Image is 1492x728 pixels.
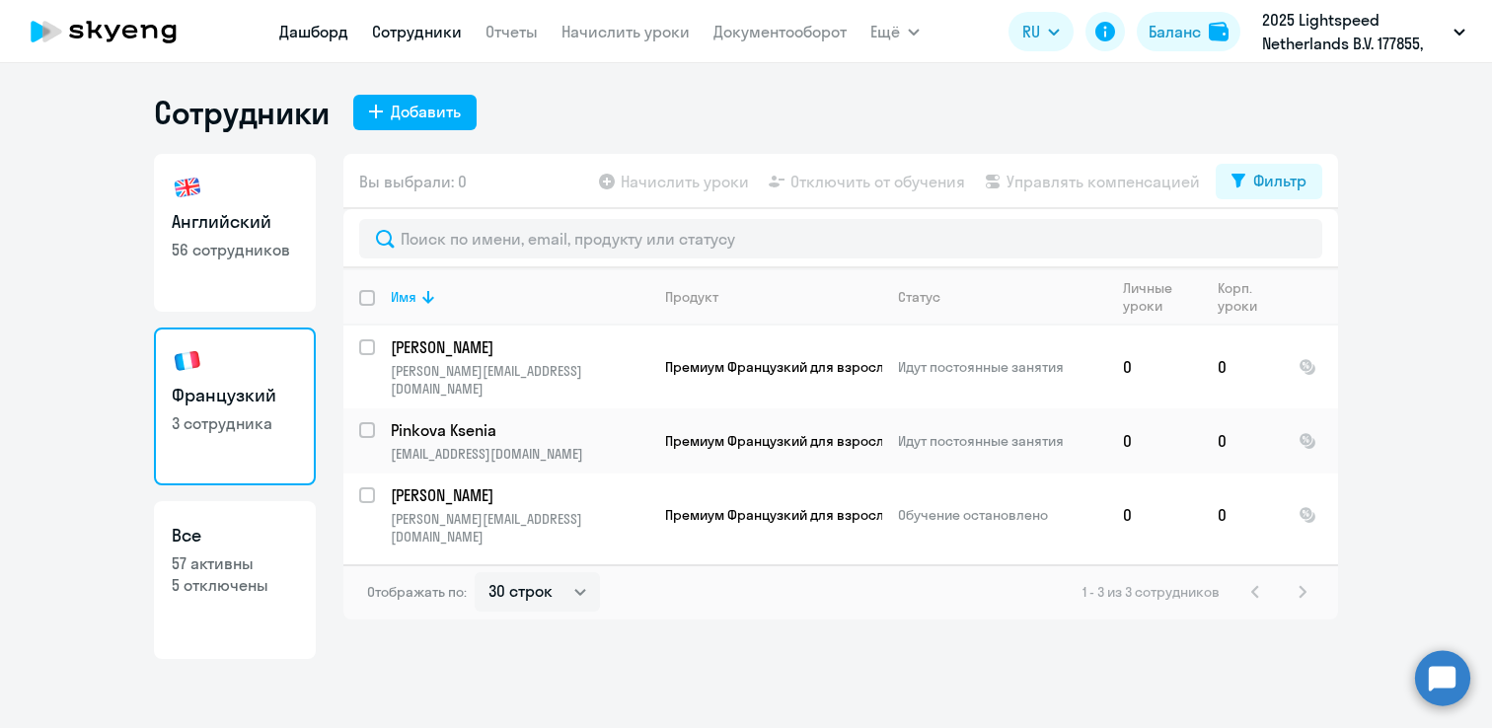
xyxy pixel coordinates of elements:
a: [PERSON_NAME][PERSON_NAME][EMAIL_ADDRESS][DOMAIN_NAME] [391,336,648,398]
td: 0 [1107,408,1202,473]
p: [EMAIL_ADDRESS][DOMAIN_NAME] [391,445,648,463]
div: Личные уроки [1123,279,1187,315]
span: Ещё [870,20,900,43]
button: Добавить [353,95,477,130]
a: Английский56 сотрудников [154,154,316,312]
span: Вы выбрали: 0 [359,170,467,193]
div: Фильтр [1253,169,1306,192]
p: [PERSON_NAME][EMAIL_ADDRESS][DOMAIN_NAME] [391,510,648,546]
h3: Все [172,523,298,548]
p: 56 сотрудников [172,239,298,260]
a: Документооборот [713,22,847,41]
h1: Сотрудники [154,93,330,132]
img: english [172,172,203,203]
td: 0 [1202,326,1283,408]
div: Корп. уроки [1218,279,1282,315]
span: Премиум Французкий для взрослых [665,358,901,376]
div: Статус [898,288,1106,306]
span: 1 - 3 из 3 сотрудников [1082,583,1220,601]
input: Поиск по имени, email, продукту или статусу [359,219,1322,258]
p: Идут постоянные занятия [898,432,1106,450]
a: Сотрудники [372,22,462,41]
td: 0 [1202,473,1283,556]
div: Личные уроки [1123,279,1201,315]
div: Корп. уроки [1218,279,1268,315]
div: Имя [391,288,416,306]
a: Французкий3 сотрудника [154,328,316,485]
span: RU [1022,20,1040,43]
p: 57 активны [172,552,298,574]
h3: Французкий [172,383,298,408]
a: Дашборд [279,22,348,41]
button: Ещё [870,12,920,51]
div: Статус [898,288,940,306]
td: 0 [1107,326,1202,408]
a: [PERSON_NAME][PERSON_NAME][EMAIL_ADDRESS][DOMAIN_NAME] [391,484,648,546]
div: Продукт [665,288,881,306]
span: Премиум Французкий для взрослых [665,506,901,524]
span: Премиум Французкий для взрослых [665,432,901,450]
p: [PERSON_NAME][EMAIL_ADDRESS][DOMAIN_NAME] [391,362,648,398]
p: Обучение остановлено [898,506,1106,524]
button: 2025 Lightspeed Netherlands B.V. 177855, [GEOGRAPHIC_DATA], ООО [1252,8,1475,55]
button: Балансbalance [1137,12,1240,51]
img: french [172,345,203,377]
p: Pinkova Ksenia [391,419,648,441]
p: Идут постоянные занятия [898,358,1106,376]
a: Pinkova Ksenia[EMAIL_ADDRESS][DOMAIN_NAME] [391,419,648,463]
div: Имя [391,288,648,306]
div: Баланс [1149,20,1201,43]
p: [PERSON_NAME] [391,336,648,358]
p: 5 отключены [172,574,298,596]
td: 0 [1107,473,1202,556]
button: Фильтр [1216,164,1322,199]
a: Отчеты [485,22,538,41]
button: RU [1008,12,1074,51]
img: balance [1209,22,1229,41]
span: Отображать по: [367,583,467,601]
p: 2025 Lightspeed Netherlands B.V. 177855, [GEOGRAPHIC_DATA], ООО [1262,8,1446,55]
h3: Английский [172,209,298,235]
div: Добавить [391,100,461,123]
a: Начислить уроки [561,22,690,41]
td: 0 [1202,408,1283,473]
a: Все57 активны5 отключены [154,501,316,659]
p: 3 сотрудника [172,412,298,434]
p: [PERSON_NAME] [391,484,648,506]
div: Продукт [665,288,718,306]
